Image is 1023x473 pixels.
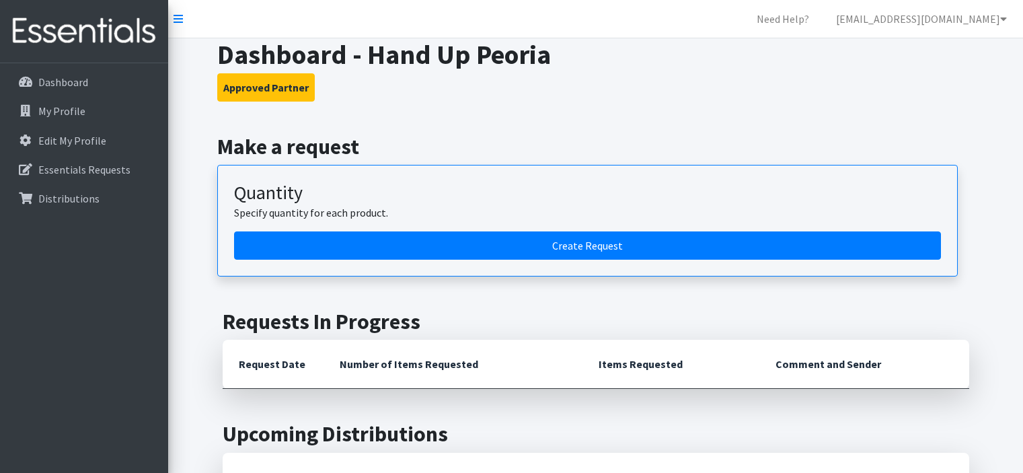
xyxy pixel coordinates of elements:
[217,134,974,159] h2: Make a request
[217,73,315,102] button: Approved Partner
[223,340,324,389] th: Request Date
[5,9,163,54] img: HumanEssentials
[5,98,163,124] a: My Profile
[5,69,163,96] a: Dashboard
[324,340,583,389] th: Number of Items Requested
[234,205,941,221] p: Specify quantity for each product.
[38,192,100,205] p: Distributions
[38,75,88,89] p: Dashboard
[223,309,969,334] h2: Requests In Progress
[217,38,974,71] h1: Dashboard - Hand Up Peoria
[5,127,163,154] a: Edit My Profile
[5,185,163,212] a: Distributions
[582,340,759,389] th: Items Requested
[746,5,820,32] a: Need Help?
[825,5,1018,32] a: [EMAIL_ADDRESS][DOMAIN_NAME]
[234,231,941,260] a: Create a request by quantity
[5,156,163,183] a: Essentials Requests
[223,421,969,447] h2: Upcoming Distributions
[234,182,941,205] h3: Quantity
[38,163,130,176] p: Essentials Requests
[759,340,969,389] th: Comment and Sender
[38,134,106,147] p: Edit My Profile
[38,104,85,118] p: My Profile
